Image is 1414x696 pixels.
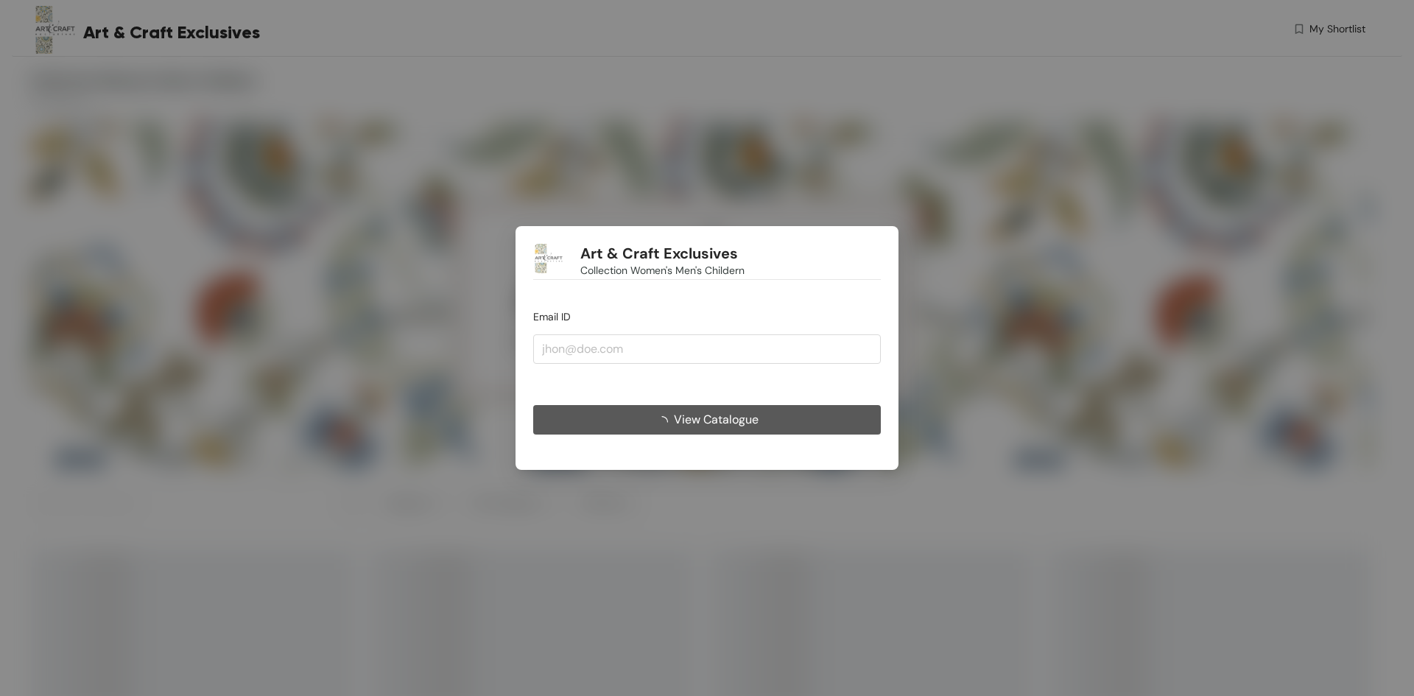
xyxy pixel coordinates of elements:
button: View Catalogue [533,405,881,435]
h1: Art & Craft Exclusives [580,245,738,263]
span: Email ID [533,310,571,323]
input: jhon@doe.com [533,334,881,364]
img: Buyer Portal [533,244,563,273]
span: Collection Women's Men's Childern [580,262,745,278]
span: loading [656,416,674,428]
span: View Catalogue [674,410,759,429]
